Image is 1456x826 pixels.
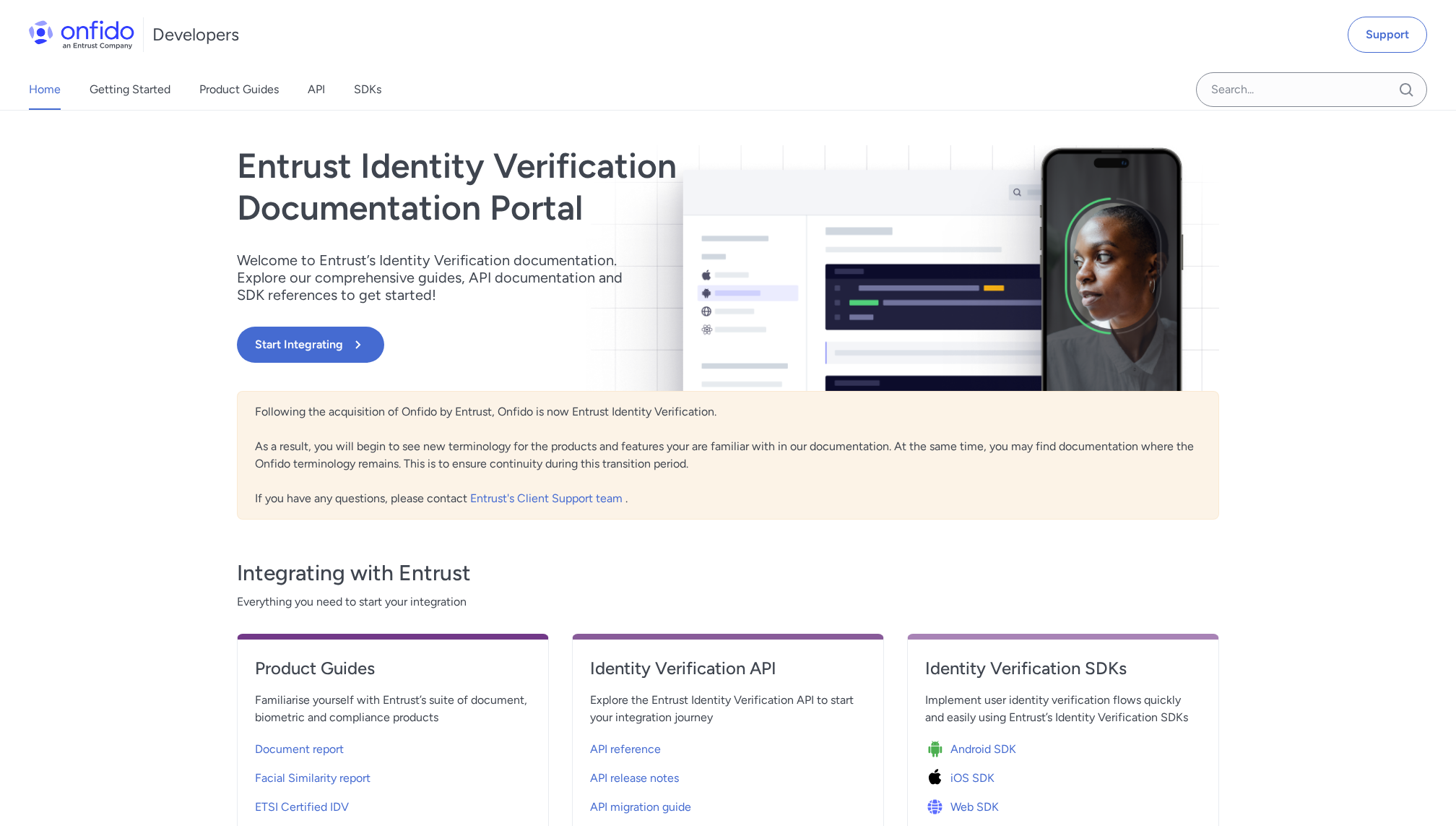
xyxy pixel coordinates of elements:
[237,145,924,228] h1: Entrust Identity Verification Documentation Portal
[237,593,1219,611] span: Everything you need to start your integration
[925,732,1201,761] a: Icon Android SDKAndroid SDK
[950,770,994,787] span: iOS SDK
[237,251,641,304] p: Welcome to Entrust’s Identity Verification documentation. Explore our comprehensive guides, API d...
[950,741,1016,758] span: Android SDK
[237,327,384,363] button: Start Integrating
[590,761,866,790] a: API release notes
[255,657,531,680] h4: Product Guides
[255,741,344,758] span: Document report
[470,491,625,505] a: Entrust's Client Support team
[255,692,531,726] span: Familiarise yourself with Entrust’s suite of document, biometric and compliance products
[590,770,679,787] span: API release notes
[255,790,531,819] a: ETSI Certified IDV
[925,739,950,760] img: Icon Android SDK
[308,69,325,110] a: API
[925,657,1201,680] h4: Identity Verification SDKs
[255,799,349,816] span: ETSI Certified IDV
[590,692,866,726] span: Explore the Entrust Identity Verification API to start your integration journey
[1348,17,1427,53] a: Support
[925,761,1201,790] a: Icon iOS SDKiOS SDK
[237,391,1219,520] div: Following the acquisition of Onfido by Entrust, Onfido is now Entrust Identity Verification. As a...
[925,768,950,788] img: Icon iOS SDK
[925,797,950,817] img: Icon Web SDK
[590,799,691,816] span: API migration guide
[590,732,866,761] a: API reference
[199,69,279,110] a: Product Guides
[925,657,1201,692] a: Identity Verification SDKs
[925,692,1201,726] span: Implement user identity verification flows quickly and easily using Entrust’s Identity Verificati...
[255,761,531,790] a: Facial Similarity report
[1196,72,1427,107] input: Onfido search input field
[925,790,1201,819] a: Icon Web SDKWeb SDK
[255,770,370,787] span: Facial Similarity report
[29,20,134,49] img: Onfido Logo
[590,657,866,692] a: Identity Verification API
[152,23,239,46] h1: Developers
[354,69,381,110] a: SDKs
[255,657,531,692] a: Product Guides
[590,741,661,758] span: API reference
[950,799,999,816] span: Web SDK
[590,790,866,819] a: API migration guide
[90,69,170,110] a: Getting Started
[255,732,531,761] a: Document report
[590,657,866,680] h4: Identity Verification API
[29,69,61,110] a: Home
[237,327,924,363] a: Start Integrating
[237,559,1219,588] h3: Integrating with Entrust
